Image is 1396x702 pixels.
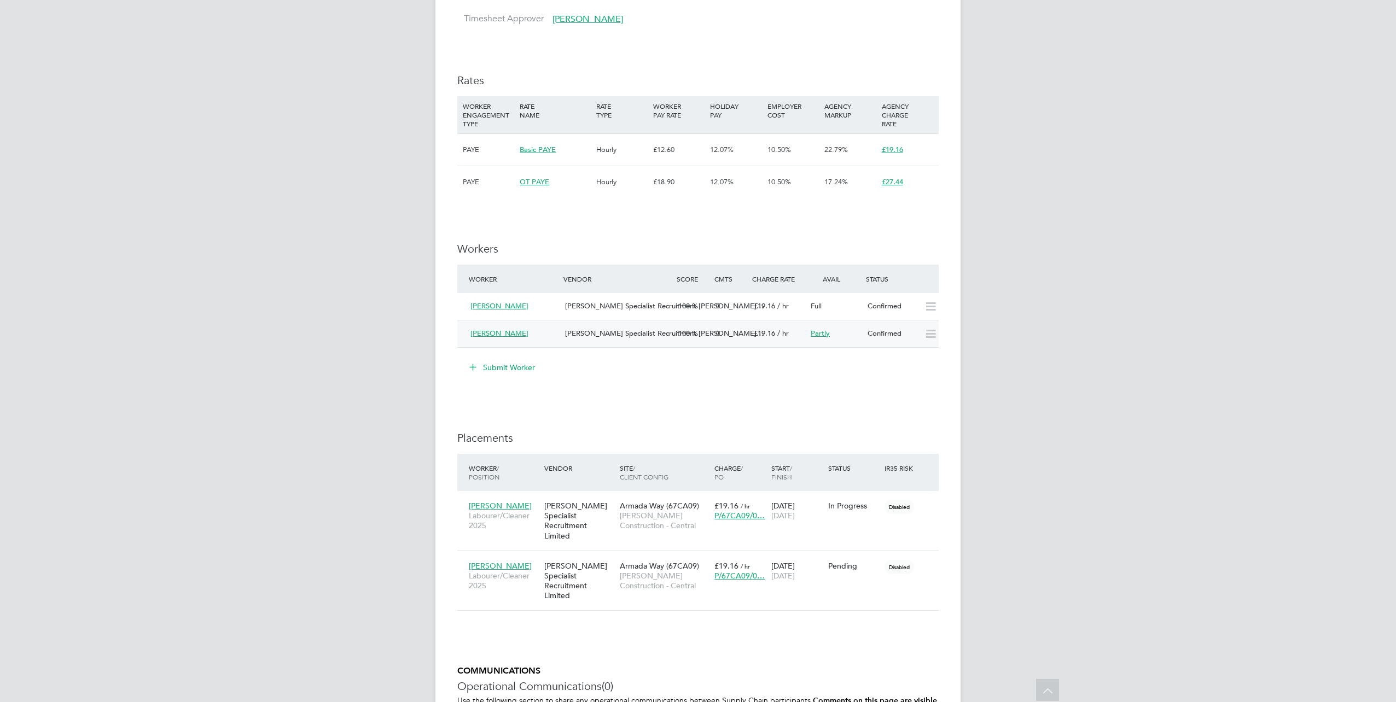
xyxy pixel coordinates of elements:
div: [PERSON_NAME] Specialist Recruitment Limited [542,495,617,546]
span: Disabled [885,560,914,574]
div: WORKER PAY RATE [650,96,707,125]
div: Confirmed [863,297,920,315]
span: / Client Config [620,464,668,481]
div: IR35 Risk [882,458,920,478]
div: Worker [466,269,561,289]
span: £19.16 [754,329,775,338]
span: 100 [678,329,690,338]
span: Full [811,301,822,311]
span: / Position [469,464,499,481]
span: £19.16 [714,501,738,511]
h3: Operational Communications [457,679,939,693]
span: / hr [741,562,750,570]
div: PAYE [460,166,517,198]
span: [PERSON_NAME] [469,501,532,511]
span: [PERSON_NAME] [470,329,528,338]
div: Confirmed [863,325,920,343]
h3: Placements [457,431,939,445]
a: [PERSON_NAME]Labourer/Cleaner 2025[PERSON_NAME] Specialist Recruitment LimitedArmada Way (67CA09)... [466,495,939,504]
div: Vendor [561,269,674,289]
span: 10.50% [767,177,791,186]
div: PAYE [460,134,517,166]
div: [DATE] [769,495,825,526]
div: Start [769,458,825,487]
div: [PERSON_NAME] Specialist Recruitment Limited [542,555,617,606]
span: [PERSON_NAME] [469,561,532,571]
span: 10.50% [767,145,791,154]
h5: COMMUNICATIONS [457,665,939,677]
span: Armada Way (67CA09) [620,501,699,511]
div: RATE NAME [517,96,593,125]
div: In Progress [828,501,880,511]
span: [PERSON_NAME] [470,301,528,311]
span: [PERSON_NAME] [552,14,623,25]
div: Charge Rate [749,269,806,289]
div: EMPLOYER COST [765,96,822,125]
span: £19.16 [882,145,903,154]
div: WORKER ENGAGEMENT TYPE [460,96,517,133]
span: [PERSON_NAME] Specialist Recruitment [PERSON_NAME]… [565,301,764,311]
span: [PERSON_NAME] Construction - Central [620,571,709,590]
div: Status [863,269,939,289]
span: 22.79% [824,145,848,154]
span: [DATE] [771,571,795,581]
span: 0 [716,329,720,338]
span: £27.44 [882,177,903,186]
div: Site [617,458,712,487]
div: £18.90 [650,166,707,198]
span: / hr [777,329,789,338]
span: / Finish [771,464,792,481]
a: [PERSON_NAME]Labourer/Cleaner 2025[PERSON_NAME] Specialist Recruitment LimitedArmada Way (67CA09)... [466,555,939,564]
span: 12.07% [710,145,734,154]
span: (0) [602,679,613,693]
span: P/67CA09/0… [714,511,765,520]
div: Charge [712,458,769,487]
span: 12.07% [710,177,734,186]
span: 100 [678,301,690,311]
span: OT PAYE [520,177,549,186]
h3: Workers [457,242,939,256]
div: Cmts [712,269,749,289]
div: £12.60 [650,134,707,166]
span: [PERSON_NAME] Specialist Recruitment [PERSON_NAME]… [565,329,764,338]
div: Avail [806,269,863,289]
label: Timesheet Approver [457,13,544,25]
span: £19.16 [754,301,775,311]
div: Pending [828,561,880,571]
div: Hourly [594,166,650,198]
span: Labourer/Cleaner 2025 [469,571,539,590]
div: [DATE] [769,555,825,586]
span: £19.16 [714,561,738,571]
button: Submit Worker [462,359,544,376]
div: Score [674,269,712,289]
div: RATE TYPE [594,96,650,125]
span: / hr [741,502,750,510]
span: [DATE] [771,511,795,520]
span: Disabled [885,500,914,514]
span: Labourer/Cleaner 2025 [469,511,539,530]
div: Status [825,458,882,478]
span: 0 [716,301,720,311]
div: Worker [466,458,542,487]
span: / PO [714,464,743,481]
h3: Rates [457,73,939,87]
div: Vendor [542,458,617,478]
div: Hourly [594,134,650,166]
span: Basic PAYE [520,145,556,154]
span: 17.24% [824,177,848,186]
span: Armada Way (67CA09) [620,561,699,571]
span: / hr [777,301,789,311]
span: Partly [811,329,830,338]
div: HOLIDAY PAY [707,96,764,125]
div: AGENCY MARKUP [822,96,879,125]
span: P/67CA09/0… [714,571,765,581]
span: [PERSON_NAME] Construction - Central [620,511,709,530]
div: AGENCY CHARGE RATE [879,96,936,133]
